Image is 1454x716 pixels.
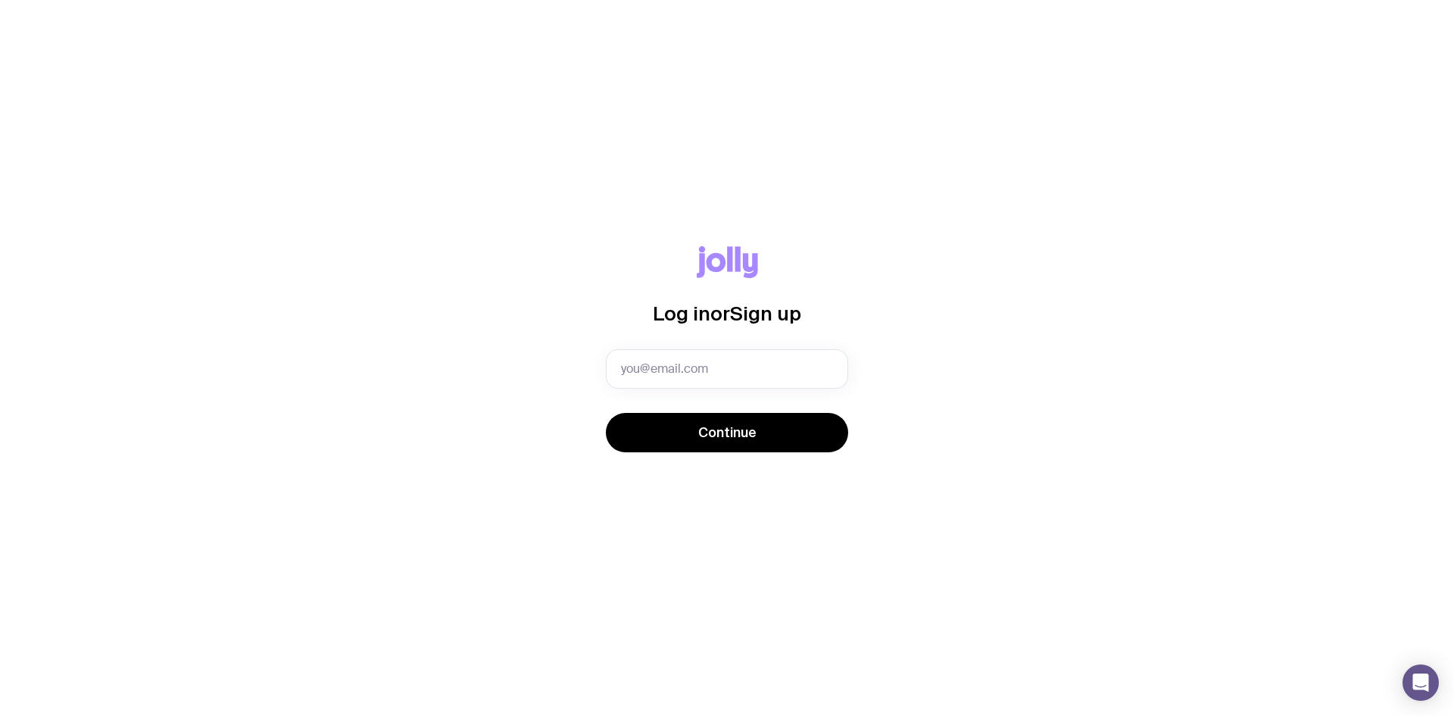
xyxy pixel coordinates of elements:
input: you@email.com [606,349,848,389]
div: Open Intercom Messenger [1403,664,1439,701]
span: Log in [653,302,710,324]
button: Continue [606,413,848,452]
span: Continue [698,424,757,442]
span: or [710,302,730,324]
span: Sign up [730,302,801,324]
